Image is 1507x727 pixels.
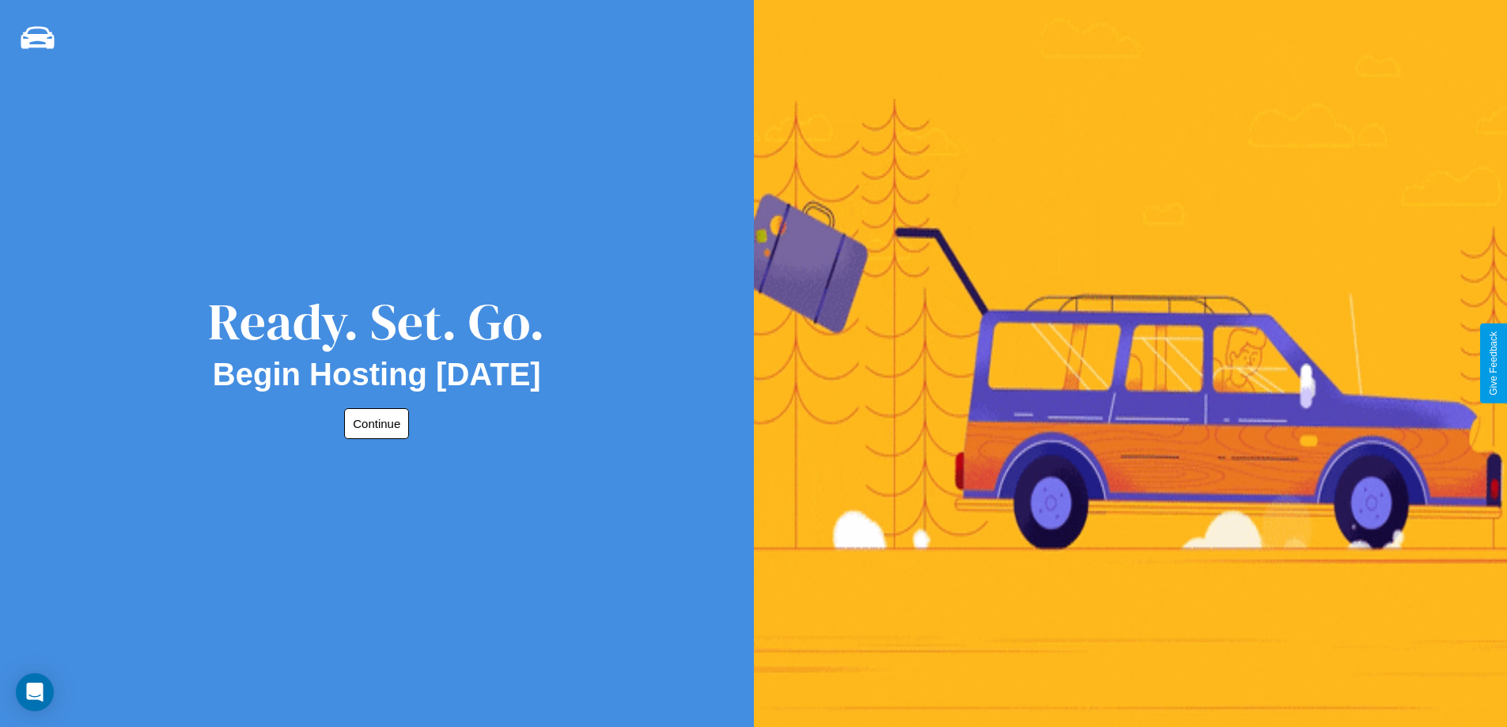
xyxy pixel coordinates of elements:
[344,408,409,439] button: Continue
[208,286,545,357] div: Ready. Set. Go.
[1488,331,1499,396] div: Give Feedback
[16,673,54,711] div: Open Intercom Messenger
[213,357,541,392] h2: Begin Hosting [DATE]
